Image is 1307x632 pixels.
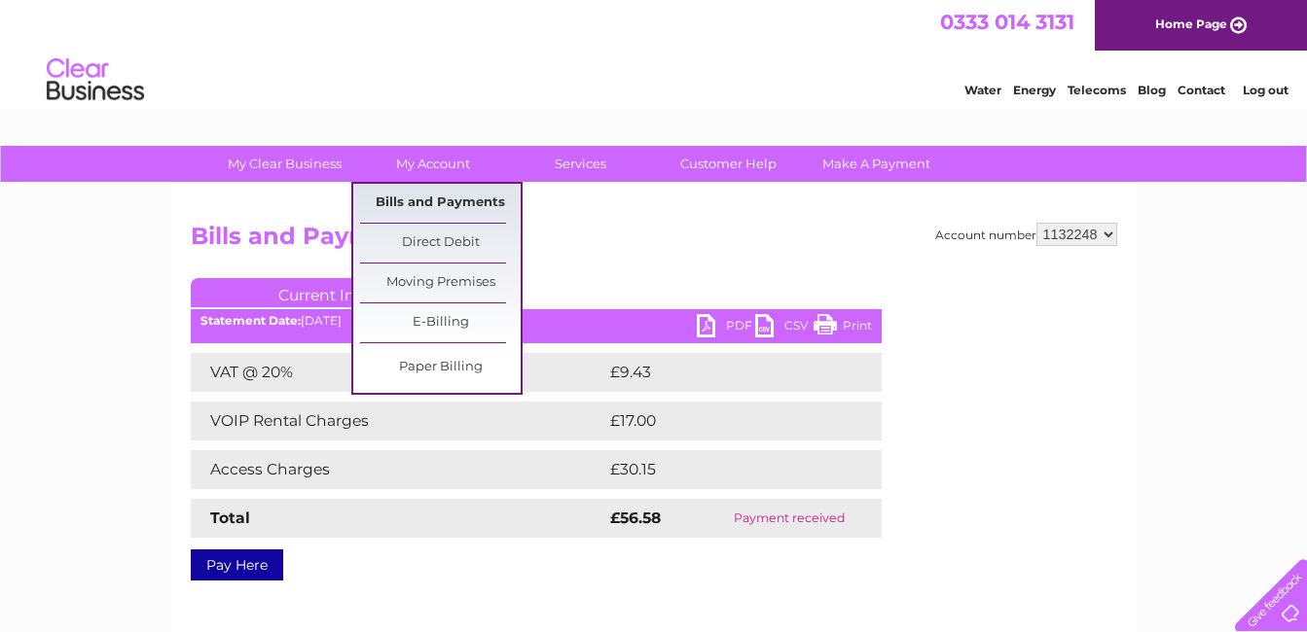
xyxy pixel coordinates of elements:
img: logo.png [46,51,145,110]
strong: Total [210,509,250,527]
a: My Clear Business [204,146,365,182]
a: Direct Debit [360,224,521,263]
a: Customer Help [648,146,809,182]
b: Statement Date: [200,313,301,328]
a: Make A Payment [796,146,957,182]
td: £9.43 [605,353,837,392]
a: Paper Billing [360,348,521,387]
td: VAT @ 20% [191,353,605,392]
a: Water [964,83,1001,97]
a: Contact [1178,83,1225,97]
td: Payment received [697,499,881,538]
div: Account number [935,223,1117,246]
a: CSV [755,314,814,342]
a: E-Billing [360,303,521,342]
a: Log out [1243,83,1289,97]
a: Blog [1138,83,1166,97]
a: My Account [352,146,513,182]
td: £17.00 [605,402,841,440]
a: Pay Here [191,549,283,580]
a: Print [814,314,872,342]
a: Moving Premises [360,263,521,302]
a: Telecoms [1068,83,1126,97]
a: Energy [1013,83,1056,97]
td: Access Charges [191,450,605,489]
a: Services [500,146,661,182]
strong: £56.58 [610,509,661,527]
a: PDF [697,314,755,342]
div: [DATE] [191,314,882,328]
td: VOIP Rental Charges [191,402,605,440]
td: £30.15 [605,450,841,489]
a: Bills and Payments [360,184,521,223]
a: 0333 014 3131 [940,10,1074,34]
h2: Bills and Payments [191,223,1117,260]
a: Current Invoice [191,278,483,307]
div: Clear Business is a trading name of Verastar Limited (registered in [GEOGRAPHIC_DATA] No. 3667643... [195,11,1114,94]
